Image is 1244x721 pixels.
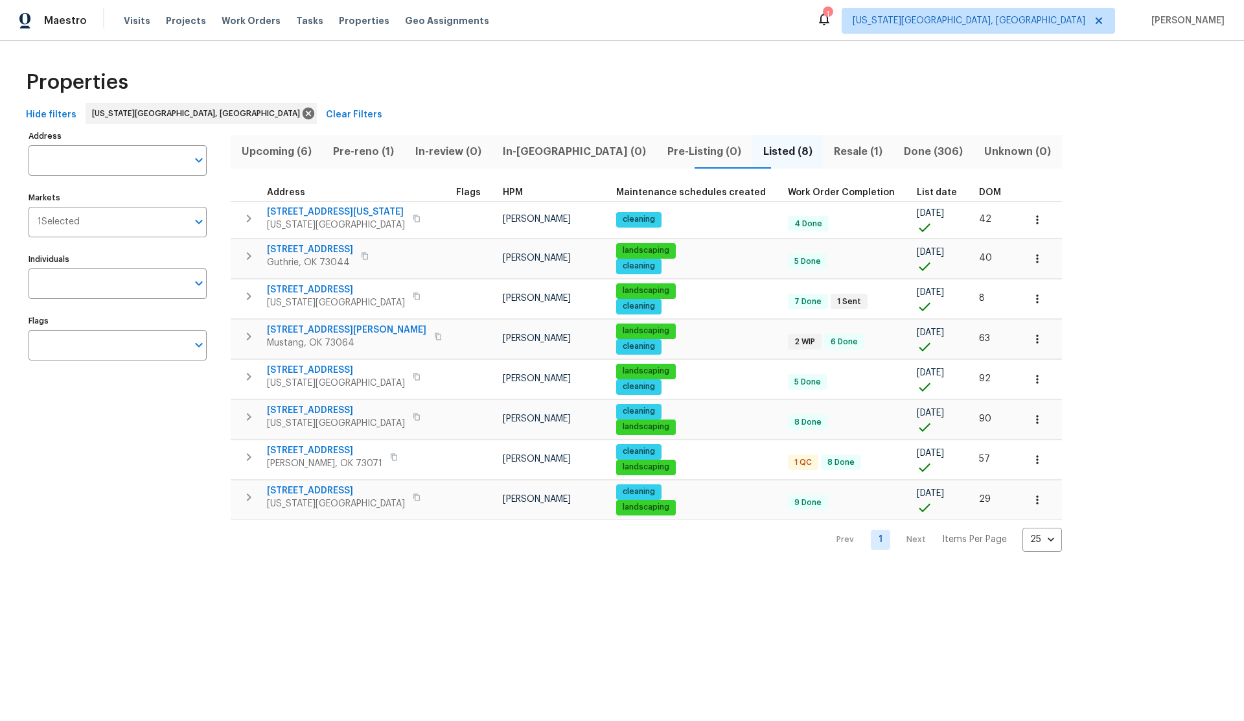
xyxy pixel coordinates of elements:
span: cleaning [617,341,660,352]
span: [DATE] [917,288,944,297]
span: 8 Done [789,417,827,428]
span: Properties [339,14,389,27]
span: [STREET_ADDRESS] [267,364,405,377]
span: landscaping [617,245,674,256]
span: Work Orders [222,14,281,27]
span: [PERSON_NAME], OK 73071 [267,457,382,470]
div: 25 [1022,523,1062,556]
button: Clear Filters [321,103,387,127]
span: 40 [979,254,992,263]
span: 29 [979,495,991,504]
span: Mustang, OK 73064 [267,337,426,349]
span: 8 [979,294,985,303]
span: Guthrie, OK 73044 [267,256,353,269]
span: landscaping [617,502,674,513]
span: 2 WIP [789,337,820,348]
span: Properties [26,76,128,89]
span: 42 [979,215,991,224]
span: cleaning [617,214,660,225]
span: [PERSON_NAME] [503,334,571,343]
span: 5 Done [789,377,826,388]
div: 1 [823,8,832,21]
span: [STREET_ADDRESS] [267,243,353,256]
span: [US_STATE][GEOGRAPHIC_DATA] [267,377,405,390]
span: [DATE] [917,328,944,337]
span: [STREET_ADDRESS] [267,444,382,457]
span: 92 [979,374,991,383]
span: cleaning [617,301,660,312]
span: [DATE] [917,248,944,257]
button: Open [190,274,208,292]
a: Goto page 1 [871,530,890,550]
span: DOM [979,188,1001,197]
span: cleaning [617,406,660,417]
label: Individuals [29,255,207,263]
button: Hide filters [21,103,82,127]
span: 9 Done [789,497,827,508]
span: [STREET_ADDRESS][PERSON_NAME] [267,324,426,337]
span: [STREET_ADDRESS] [267,484,405,497]
span: cleaning [617,381,660,392]
span: Done (306) [901,143,966,161]
span: [US_STATE][GEOGRAPHIC_DATA] [267,219,405,231]
span: [DATE] [917,408,944,418]
span: [US_STATE][GEOGRAPHIC_DATA] [267,417,405,430]
span: 1 Sent [832,296,866,307]
span: 6 Done [825,337,863,348]
span: Address [267,188,305,197]
span: 8 Done [822,457,860,468]
span: Upcoming (6) [238,143,314,161]
button: Open [190,151,208,169]
span: [PERSON_NAME] [503,254,571,263]
span: In-review (0) [412,143,484,161]
span: landscaping [617,462,674,473]
span: cleaning [617,486,660,497]
span: Clear Filters [326,107,382,123]
span: [PERSON_NAME] [503,414,571,423]
span: 7 Done [789,296,827,307]
span: Maintenance schedules created [616,188,766,197]
span: [PERSON_NAME] [503,495,571,504]
span: [PERSON_NAME] [503,215,571,224]
span: [PERSON_NAME] [503,455,571,464]
span: Hide filters [26,107,76,123]
span: [US_STATE][GEOGRAPHIC_DATA] [267,497,405,510]
span: landscaping [617,325,674,337]
div: [US_STATE][GEOGRAPHIC_DATA], [GEOGRAPHIC_DATA] [86,103,317,124]
label: Flags [29,317,207,325]
span: Pre-Listing (0) [665,143,744,161]
span: [US_STATE][GEOGRAPHIC_DATA], [GEOGRAPHIC_DATA] [92,107,305,120]
span: cleaning [617,261,660,272]
span: Geo Assignments [405,14,489,27]
span: In-[GEOGRAPHIC_DATA] (0) [500,143,649,161]
button: Open [190,336,208,354]
span: [US_STATE][GEOGRAPHIC_DATA] [267,296,405,309]
button: Open [190,213,208,231]
span: landscaping [617,285,674,296]
span: 63 [979,334,990,343]
span: 90 [979,414,991,423]
span: [STREET_ADDRESS] [267,283,405,296]
span: Pre-reno (1) [330,143,397,161]
span: List date [917,188,957,197]
span: Listed (8) [760,143,815,161]
span: [STREET_ADDRESS][US_STATE] [267,206,405,219]
span: 1 QC [789,457,817,468]
span: 4 Done [789,219,827,230]
span: Resale (1) [831,143,885,161]
span: landscaping [617,421,674,432]
span: [PERSON_NAME] [503,374,571,383]
span: Tasks [296,16,323,25]
span: [PERSON_NAME] [503,294,571,303]
span: Maestro [44,14,87,27]
span: 1 Selected [38,217,80,228]
span: [DATE] [917,209,944,218]
span: HPM [503,188,523,197]
span: [DATE] [917,368,944,377]
span: [STREET_ADDRESS] [267,404,405,417]
span: Projects [166,14,206,27]
span: [PERSON_NAME] [1146,14,1225,27]
span: 57 [979,455,990,464]
span: landscaping [617,366,674,377]
span: [DATE] [917,449,944,458]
